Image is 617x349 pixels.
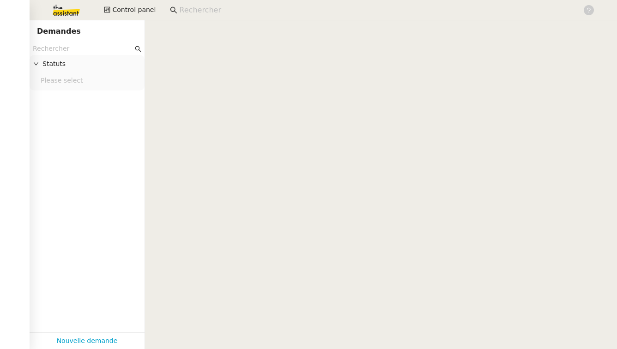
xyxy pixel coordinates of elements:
[112,5,156,15] span: Control panel
[42,59,141,69] span: Statuts
[33,43,133,54] input: Rechercher
[57,336,118,346] a: Nouvelle demande
[98,4,161,17] button: Control panel
[30,55,145,73] div: Statuts
[179,4,573,17] input: Rechercher
[37,25,81,38] nz-page-header-title: Demandes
